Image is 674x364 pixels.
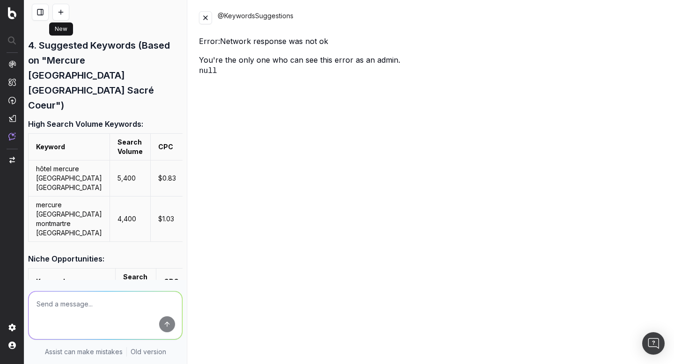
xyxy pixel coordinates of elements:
[29,160,110,197] td: hôtel mercure [GEOGRAPHIC_DATA] [GEOGRAPHIC_DATA]
[8,60,16,68] img: Analytics
[151,134,184,160] td: CPC
[8,342,16,349] img: My account
[29,269,116,295] td: Keyword
[45,347,123,357] p: Assist can make mistakes
[116,269,156,295] td: Search Volume
[8,132,16,140] img: Assist
[55,25,67,33] p: New
[151,197,184,242] td: $1.03
[131,347,166,357] a: Old version
[29,134,110,160] td: Keyword
[28,253,183,264] h4: Niche Opportunities:
[29,197,110,242] td: mercure [GEOGRAPHIC_DATA] montmartre [GEOGRAPHIC_DATA]
[28,118,183,130] h4: High Search Volume Keywords:
[642,332,665,355] div: Open Intercom Messenger
[8,324,16,331] img: Setting
[8,96,16,104] img: Activation
[199,36,663,47] div: Error: Network response was not ok
[110,134,151,160] td: Search Volume
[8,78,16,86] img: Intelligence
[199,66,663,77] pre: null
[8,7,16,19] img: Botify logo
[218,11,663,24] div: @KeywordsSuggestions
[151,160,184,197] td: $0.83
[199,54,663,77] div: You're the only one who can see this error as an admin.
[156,269,189,295] td: CPC
[8,115,16,122] img: Studio
[110,160,151,197] td: 5,400
[9,157,15,163] img: Switch project
[110,197,151,242] td: 4,400
[28,38,183,113] h3: 4. Suggested Keywords (Based on "Mercure [GEOGRAPHIC_DATA] [GEOGRAPHIC_DATA] Sacré Coeur")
